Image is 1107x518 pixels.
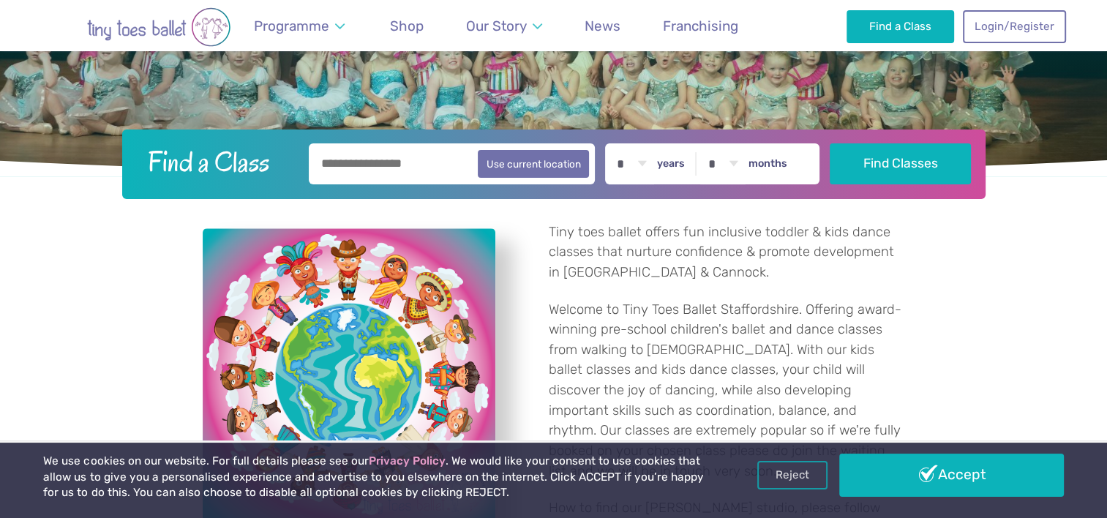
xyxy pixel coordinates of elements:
span: News [585,18,620,34]
a: Reject [757,461,828,489]
label: months [748,157,787,170]
span: Franchising [663,18,738,34]
span: Shop [390,18,424,34]
span: Our Story [466,18,527,34]
a: Accept [839,454,1063,496]
a: Programme [247,9,352,43]
p: Welcome to Tiny Toes Ballet Staffordshire. Offering award-winning pre-school children's ballet an... [549,300,905,481]
a: Franchising [656,9,746,43]
img: tiny toes ballet [42,7,276,47]
button: Use current location [478,150,590,178]
p: Tiny toes ballet offers fun inclusive toddler & kids dance classes that nurture confidence & prom... [549,222,905,283]
a: Our Story [459,9,549,43]
span: Programme [254,18,329,34]
label: years [657,157,685,170]
a: Privacy Policy [368,454,445,468]
a: Find a Class [847,10,954,42]
a: News [578,9,628,43]
h2: Find a Class [136,143,299,180]
button: Find Classes [830,143,971,184]
p: We use cookies on our website. For full details please see our . We would like your consent to us... [43,454,706,501]
a: Login/Register [963,10,1065,42]
a: Shop [383,9,431,43]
